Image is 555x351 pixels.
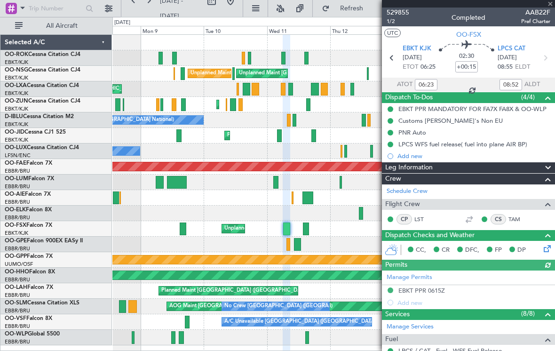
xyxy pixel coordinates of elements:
[5,129,24,135] span: OO-JID
[385,92,433,103] span: Dispatch To-Dos
[403,63,418,72] span: ETOT
[5,129,66,135] a: OO-JIDCessna CJ1 525
[403,53,422,63] span: [DATE]
[524,80,540,89] span: ALDT
[5,191,25,197] span: OO-AIE
[5,67,28,73] span: OO-NSG
[5,285,53,290] a: OO-LAHFalcon 7X
[414,215,436,223] a: LST
[5,52,28,57] span: OO-ROK
[24,23,99,29] span: All Aircraft
[498,53,517,63] span: [DATE]
[387,187,428,196] a: Schedule Crew
[387,322,434,332] a: Manage Services
[396,214,412,224] div: CP
[442,246,450,255] span: CR
[5,199,30,206] a: EBBR/BRU
[5,160,26,166] span: OO-FAE
[5,261,33,268] a: UUMO/OSF
[5,269,29,275] span: OO-HHO
[385,230,475,241] span: Dispatch Checks and Weather
[398,140,527,148] div: LPCS WFS fuel release( fuel into plane AIR BP)
[5,52,80,57] a: OO-ROKCessna Citation CJ4
[5,254,27,259] span: OO-GPP
[5,316,52,321] a: OO-VSFFalcon 8X
[5,238,83,244] a: OO-GPEFalcon 900EX EASy II
[403,44,431,54] span: EBKT KJK
[5,183,30,190] a: EBBR/BRU
[5,307,30,314] a: EBBR/BRU
[5,269,55,275] a: OO-HHOFalcon 8X
[5,191,51,197] a: OO-AIEFalcon 7X
[5,152,31,159] a: LFSN/ENC
[515,63,530,72] span: ELDT
[398,128,426,136] div: PNR Auto
[5,145,79,151] a: OO-LUXCessna Citation CJ4
[141,26,204,34] div: Mon 9
[5,176,28,182] span: OO-LUM
[204,26,267,34] div: Tue 10
[5,223,52,228] a: OO-FSXFalcon 7X
[5,168,30,175] a: EBBR/BRU
[398,105,547,113] div: EBKT PPR MANDATORY FOR FA7X FA8X & OO-WLP
[385,174,401,184] span: Crew
[5,105,28,112] a: EBKT/KJK
[498,44,525,54] span: LPCS CAT
[5,114,23,120] span: D-IBLU
[385,309,410,320] span: Services
[385,334,398,345] span: Fuel
[5,207,26,213] span: OO-ELK
[5,331,60,337] a: OO-WLPGlobal 5500
[227,128,337,143] div: Planned Maint Kortrijk-[GEOGRAPHIC_DATA]
[10,18,102,33] button: All Aircraft
[190,66,342,80] div: Unplanned Maint [GEOGRAPHIC_DATA]-[GEOGRAPHIC_DATA]
[5,316,26,321] span: OO-VSF
[521,8,550,17] span: AAB22F
[5,323,30,330] a: EBBR/BRU
[332,5,371,12] span: Refresh
[114,19,130,27] div: [DATE]
[452,13,485,23] div: Completed
[5,121,28,128] a: EBKT/KJK
[517,246,526,255] span: DP
[5,338,30,345] a: EBBR/BRU
[5,176,54,182] a: OO-LUMFalcon 7X
[330,26,393,34] div: Thu 12
[169,299,333,313] div: AOG Maint [GEOGRAPHIC_DATA] ([GEOGRAPHIC_DATA] National)
[387,17,409,25] span: 1/2
[5,98,80,104] a: OO-ZUNCessna Citation CJ4
[5,292,30,299] a: EBBR/BRU
[5,300,27,306] span: OO-SLM
[5,245,30,252] a: EBBR/BRU
[416,246,426,255] span: CC,
[224,299,382,313] div: No Crew [GEOGRAPHIC_DATA] ([GEOGRAPHIC_DATA] National)
[224,222,376,236] div: Unplanned Maint [GEOGRAPHIC_DATA]-[GEOGRAPHIC_DATA]
[387,8,409,17] span: 529855
[5,83,27,88] span: OO-LXA
[5,230,28,237] a: EBKT/KJK
[508,215,530,223] a: TAM
[161,284,332,298] div: Planned Maint [GEOGRAPHIC_DATA] ([GEOGRAPHIC_DATA] National)
[5,331,28,337] span: OO-WLP
[5,207,52,213] a: OO-ELKFalcon 8X
[5,254,53,259] a: OO-GPPFalcon 7X
[5,160,52,166] a: OO-FAEFalcon 7X
[5,59,28,66] a: EBKT/KJK
[29,1,83,16] input: Trip Number
[5,114,74,120] a: D-IBLUCessna Citation M2
[5,300,79,306] a: OO-SLMCessna Citation XLS
[385,162,433,173] span: Leg Information
[456,30,481,40] span: OO-FSX
[5,83,79,88] a: OO-LXACessna Citation CJ4
[420,63,436,72] span: 06:25
[5,238,27,244] span: OO-GPE
[521,92,535,102] span: (4/4)
[5,276,30,283] a: EBBR/BRU
[491,214,506,224] div: CS
[5,90,28,97] a: EBKT/KJK
[521,309,535,319] span: (8/8)
[397,152,550,160] div: Add new
[384,29,401,37] button: UTC
[495,246,502,255] span: FP
[5,98,28,104] span: OO-ZUN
